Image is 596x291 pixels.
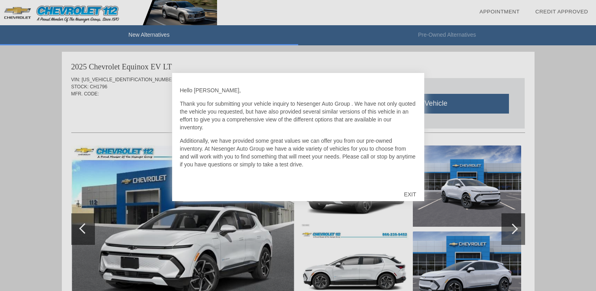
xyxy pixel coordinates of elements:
a: Credit Approved [535,9,588,15]
p: Additionally, we have provided some great values we can offer you from our pre-owned inventory. A... [180,137,416,176]
a: Appointment [479,9,520,15]
p: Hello [PERSON_NAME], [180,86,416,94]
p: Thank you for submitting your vehicle inquiry to Nesenger Auto Group . We have not only quoted th... [180,100,416,131]
div: EXIT [396,183,424,206]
